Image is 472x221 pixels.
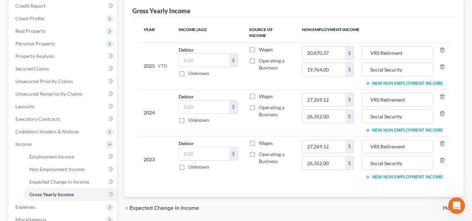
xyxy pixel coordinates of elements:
i: chevron_left [124,205,130,211]
span: YTD [158,62,167,69]
span: Unsecured Nonpriority Claims [15,91,82,97]
input: Source of Income [365,140,429,153]
label: Debtor [179,140,194,147]
div: 2025 [144,46,167,87]
div: $ [345,93,354,106]
span: Secured Claims [15,66,49,72]
input: 0.00 [302,46,345,60]
div: 2024 [144,93,167,133]
button: Gif picker [22,168,28,173]
button: go back [5,3,18,16]
input: 0.00 [179,147,230,161]
span: Gross Yearly Income [29,191,74,197]
button: New Non Employment Income [365,127,443,133]
input: Source of Income [365,46,429,60]
span: Codebtors Insiders & Notices [15,128,79,134]
input: 0.00 [179,101,230,114]
div: $ [345,140,354,153]
input: 0.00 [302,110,345,123]
div: The court has added a new Credit Counseling Field that we need to update upon filing. Please remo... [11,76,109,124]
a: Property Analysis [10,50,117,62]
label: Debtor [179,46,194,53]
a: Employment Income [24,150,117,163]
span: Expenses [15,204,35,210]
button: New Non Employment Income [365,174,443,180]
th: Year [138,23,173,43]
div: [PERSON_NAME] • 5m ago [11,130,67,134]
span: Client Profile [15,15,44,21]
a: Non Employment Income [24,163,117,176]
div: $ [229,101,238,114]
span: Non Employment Income [29,166,85,172]
a: Lawsuits [10,100,117,113]
div: Gross Yearly Income [132,7,190,15]
span: Executory Contracts [15,116,60,122]
button: chevron_left Expected Change in Income [124,205,199,211]
span: Wages [259,93,273,99]
b: 🚨ATTN: [GEOGRAPHIC_DATA] of [US_STATE] [11,59,100,72]
div: Close [123,3,135,15]
input: 0.00 [302,140,345,153]
div: $ [345,110,354,123]
a: Expected Change in Income [24,176,117,188]
label: Unknown [188,117,209,124]
a: Unsecured Nonpriority Claims [10,88,117,100]
a: Secured Claims [10,62,117,75]
span: Expected Change in Income [130,205,199,211]
input: 0.00 [179,54,230,67]
p: Active 30m ago [34,9,70,16]
a: Gross Yearly Income [24,188,117,201]
input: 0.00 [302,63,345,76]
div: $ [229,147,238,161]
img: Profile image for Katie [20,4,31,15]
span: Operating a Business [259,104,284,117]
input: Source of Income [365,156,429,170]
span: Expected Change in Income [29,179,89,185]
div: $ [345,46,354,60]
span: Property Analysis [15,53,54,59]
span: Unsecured Priority Claims [15,78,73,84]
label: Debtor [179,93,194,100]
label: Unknown [188,70,209,77]
textarea: Message… [6,153,134,165]
input: 0.00 [302,156,345,170]
button: Emoji picker [11,168,16,173]
h1: [PERSON_NAME] [34,3,79,9]
span: Wages [259,140,273,146]
span: Operating a Business [259,151,284,164]
input: Source of Income [365,63,429,76]
span: Operating a Business [259,58,284,71]
div: 🚨ATTN: [GEOGRAPHIC_DATA] of [US_STATE]The court has added a new Credit Counseling Field that we n... [6,55,115,128]
button: Home [109,3,123,16]
div: Katie says… [6,55,134,143]
span: Real Property [15,28,45,34]
span: Personal Property [15,40,55,46]
th: Non Employment Income [296,23,450,43]
th: Income (AGI) [173,23,244,43]
button: Home chevron_right [443,205,464,211]
span: Employment Income [29,154,74,160]
div: $ [345,156,354,170]
input: Source of Income [365,110,429,123]
input: 0.00 [302,93,345,106]
button: Upload attachment [33,168,39,173]
iframe: Intercom live chat [448,197,465,214]
a: Unsecured Priority Claims [10,75,117,88]
span: Credit Report [15,3,45,9]
button: New Non Employment Income [365,81,443,86]
span: Home [443,205,458,211]
a: Executory Contracts [10,113,117,125]
span: Income [15,141,31,147]
span: Wages [259,46,273,52]
button: Send a message… [120,165,131,176]
div: $ [345,63,354,76]
button: Start recording [44,168,50,173]
div: $ [229,54,238,67]
span: Lawsuits [15,103,34,109]
div: 2023 [144,140,167,180]
th: Source of Income [244,23,296,43]
input: Source of Income [365,93,429,106]
label: Unknown [188,163,209,170]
